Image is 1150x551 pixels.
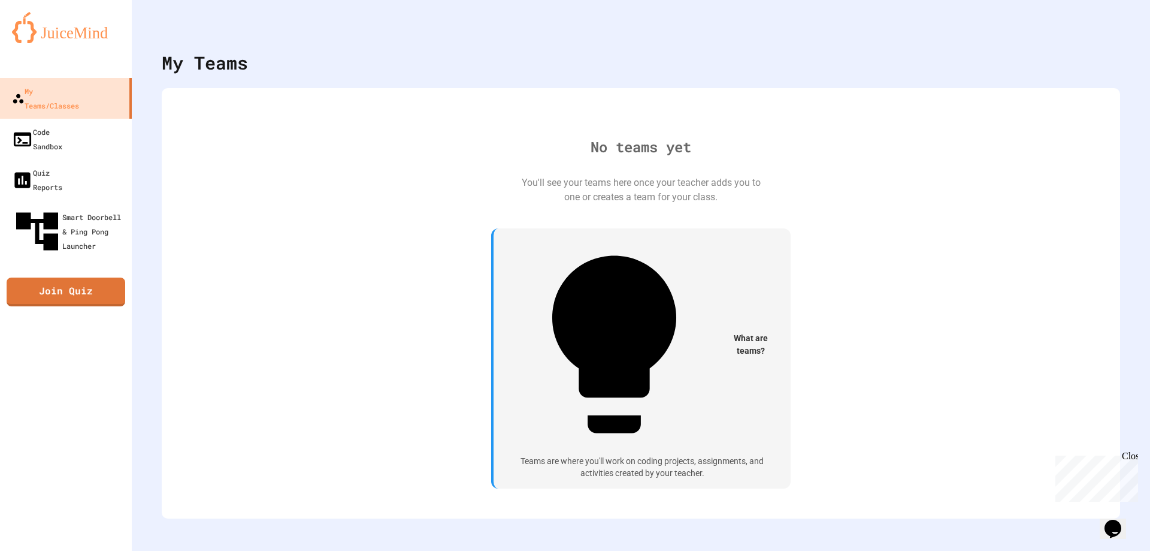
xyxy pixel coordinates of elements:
div: Code Sandbox [12,125,62,153]
div: You'll see your teams here once your teacher adds you to one or creates a team for your class. [521,176,761,204]
a: Join Quiz [7,278,125,306]
div: Quiz Reports [12,165,62,194]
div: My Teams/Classes [12,84,79,113]
div: No teams yet [591,136,691,158]
iframe: chat widget [1100,503,1138,539]
span: What are teams? [725,332,776,357]
div: Teams are where you'll work on coding projects, assignments, and activities created by your teacher. [508,456,776,479]
img: logo-orange.svg [12,12,120,43]
div: Smart Doorbell & Ping Pong Launcher [12,206,127,257]
div: Chat with us now!Close [5,5,83,76]
div: My Teams [162,49,248,76]
iframe: chat widget [1051,451,1138,502]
